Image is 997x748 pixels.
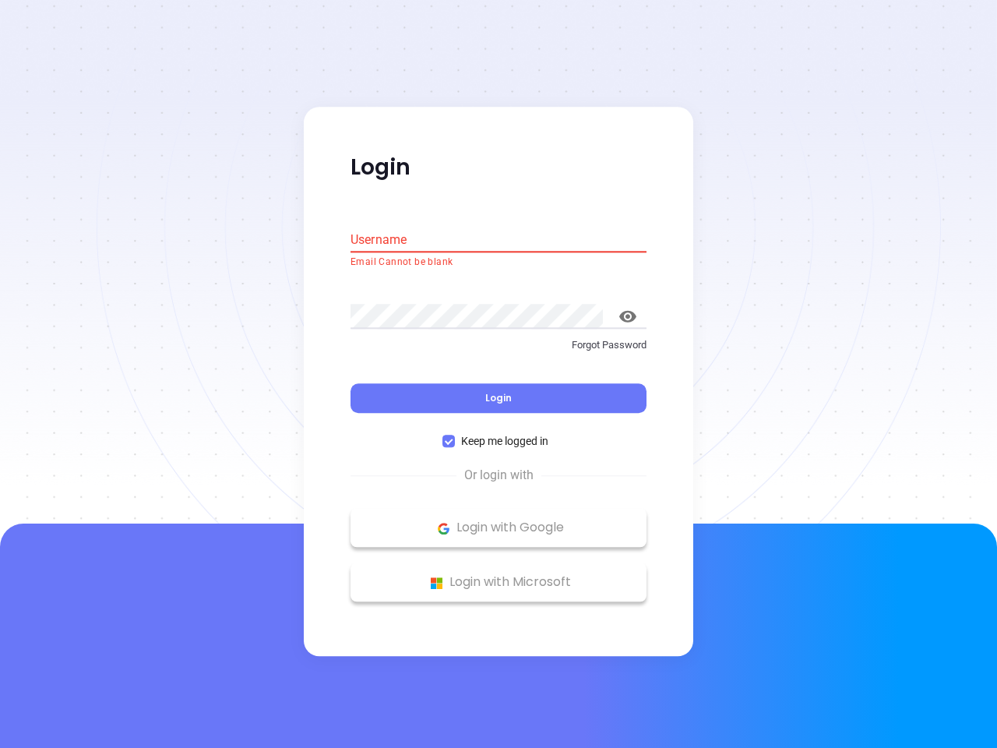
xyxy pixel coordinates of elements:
p: Email Cannot be blank [351,255,646,270]
button: toggle password visibility [609,298,646,335]
a: Forgot Password [351,337,646,365]
button: Google Logo Login with Google [351,509,646,548]
p: Login with Microsoft [358,571,639,595]
button: Login [351,384,646,414]
span: Or login with [456,467,541,485]
p: Forgot Password [351,337,646,353]
img: Microsoft Logo [427,573,446,593]
span: Keep me logged in [455,433,555,450]
button: Microsoft Logo Login with Microsoft [351,563,646,602]
span: Login [485,392,512,405]
p: Login [351,153,646,182]
img: Google Logo [434,519,453,538]
p: Login with Google [358,517,639,540]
